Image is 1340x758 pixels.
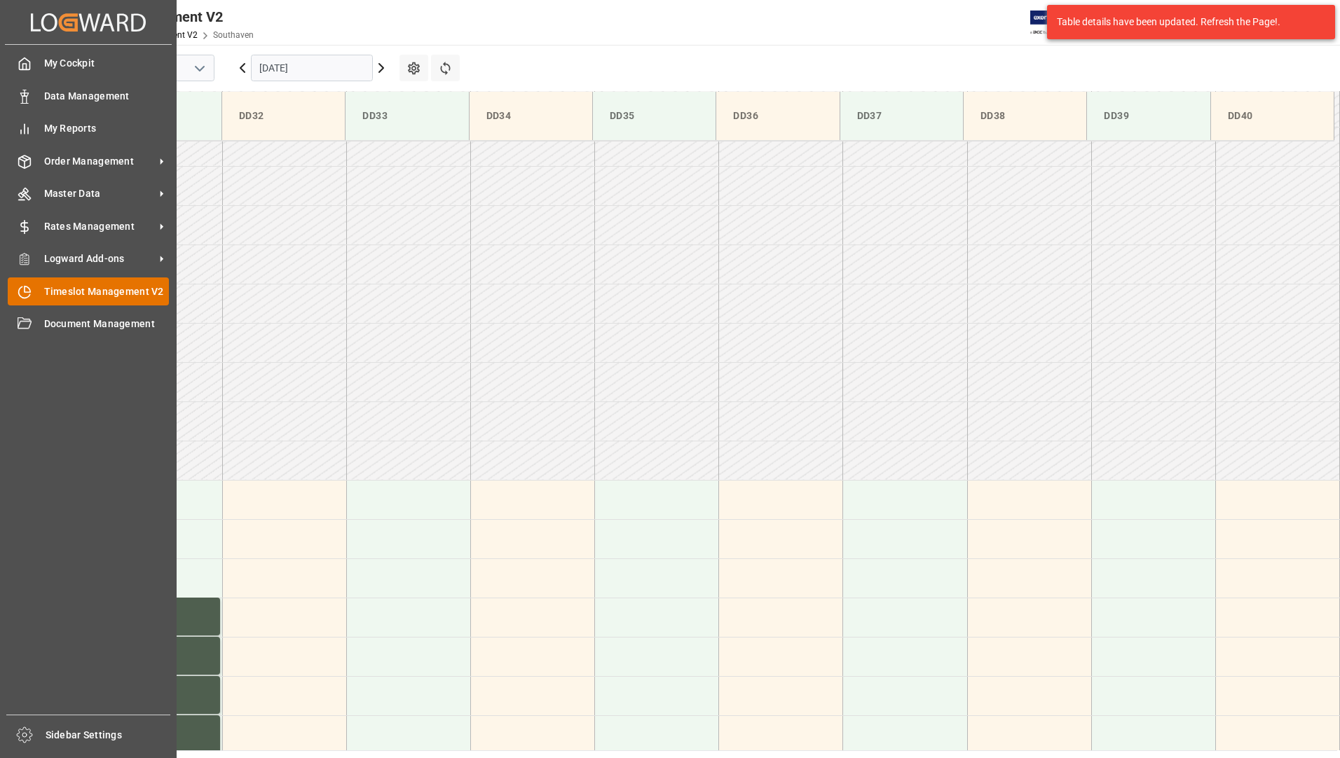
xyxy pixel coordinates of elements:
[8,50,169,77] a: My Cockpit
[604,103,704,129] div: DD35
[44,284,170,299] span: Timeslot Management V2
[8,82,169,109] a: Data Management
[1030,11,1079,35] img: Exertis%20JAM%20-%20Email%20Logo.jpg_1722504956.jpg
[44,154,155,169] span: Order Management
[44,89,170,104] span: Data Management
[8,310,169,338] a: Document Management
[233,103,334,129] div: DD32
[251,55,373,81] input: DD-MM-YYYY
[727,103,828,129] div: DD36
[189,57,210,79] button: open menu
[44,251,155,266] span: Logward Add-ons
[44,186,155,201] span: Master Data
[481,103,581,129] div: DD34
[44,56,170,71] span: My Cockpit
[8,277,169,305] a: Timeslot Management V2
[357,103,457,129] div: DD33
[975,103,1075,129] div: DD38
[852,103,952,129] div: DD37
[44,219,155,234] span: Rates Management
[1222,103,1322,129] div: DD40
[46,728,171,743] span: Sidebar Settings
[1098,103,1198,129] div: DD39
[44,121,170,136] span: My Reports
[8,115,169,142] a: My Reports
[44,317,170,331] span: Document Management
[1057,15,1315,29] div: Table details have been updated. Refresh the Page!.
